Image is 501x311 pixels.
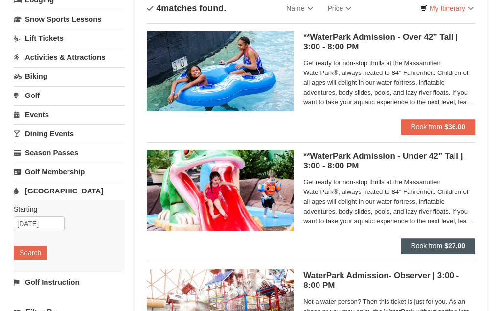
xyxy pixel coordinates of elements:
strong: $36.00 [444,123,465,131]
a: Golf Membership [14,163,125,181]
a: Golf Instruction [14,273,125,291]
h5: **WaterPark Admission - Under 42” Tall | 3:00 - 8:00 PM [303,151,475,171]
a: Biking [14,67,125,85]
a: Golf [14,86,125,104]
button: Book from $36.00 [401,119,475,135]
span: 4 [156,3,161,13]
strong: $27.00 [444,242,465,250]
h5: **WaterPark Admission - Over 42” Tall | 3:00 - 8:00 PM [303,32,475,52]
a: Activities & Attractions [14,48,125,66]
span: Book from [411,242,442,250]
span: Get ready for non-stop thrills at the Massanutten WaterPark®, always heated to 84° Fahrenheit. Ch... [303,58,475,107]
h5: WaterPark Admission- Observer | 3:00 - 8:00 PM [303,271,475,290]
img: 6619917-1062-d161e022.jpg [147,150,294,230]
span: Book from [411,123,442,131]
a: [GEOGRAPHIC_DATA] [14,182,125,200]
a: Events [14,105,125,123]
button: Book from $27.00 [401,238,475,254]
a: Lift Tickets [14,29,125,47]
button: Search [14,246,47,260]
a: Snow Sports Lessons [14,10,125,28]
a: Dining Events [14,124,125,143]
label: Starting [14,204,117,214]
h4: matches found. [147,3,226,13]
a: My Itinerary [414,1,480,16]
a: Season Passes [14,144,125,162]
img: 6619917-1058-293f39d8.jpg [147,31,294,111]
span: Get ready for non-stop thrills at the Massanutten WaterPark®, always heated to 84° Fahrenheit. Ch... [303,177,475,226]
